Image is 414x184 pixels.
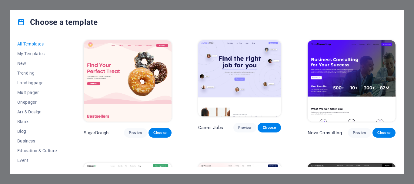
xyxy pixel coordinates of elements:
[17,126,57,136] button: Blog
[17,139,57,143] span: Business
[17,156,57,165] button: Event
[17,59,57,68] button: New
[258,123,281,132] button: Choose
[372,128,396,138] button: Choose
[233,123,256,132] button: Preview
[84,40,172,122] img: SugarDough
[17,88,57,97] button: Multipager
[17,136,57,146] button: Business
[17,90,57,95] span: Multipager
[353,130,366,135] span: Preview
[17,129,57,134] span: Blog
[17,119,57,124] span: Blank
[17,49,57,59] button: My Templates
[17,68,57,78] button: Trending
[17,78,57,88] button: Landingpage
[17,61,57,66] span: New
[153,130,167,135] span: Choose
[377,130,391,135] span: Choose
[308,40,396,122] img: Nova Consulting
[129,130,142,135] span: Preview
[198,40,281,116] img: Career Jobs
[308,130,342,136] p: Nova Consulting
[262,125,276,130] span: Choose
[348,128,371,138] button: Preview
[17,117,57,126] button: Blank
[17,109,57,114] span: Art & Design
[17,71,57,75] span: Trending
[17,158,57,163] span: Event
[17,17,98,27] h4: Choose a template
[149,128,172,138] button: Choose
[17,51,57,56] span: My Templates
[17,148,57,153] span: Education & Culture
[198,125,223,131] p: Career Jobs
[17,146,57,156] button: Education & Culture
[17,107,57,117] button: Art & Design
[17,165,57,175] button: Gastronomy
[17,100,57,105] span: Onepager
[238,125,252,130] span: Preview
[124,128,147,138] button: Preview
[17,39,57,49] button: All Templates
[84,130,109,136] p: SugarDough
[17,42,57,46] span: All Templates
[17,97,57,107] button: Onepager
[17,80,57,85] span: Landingpage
